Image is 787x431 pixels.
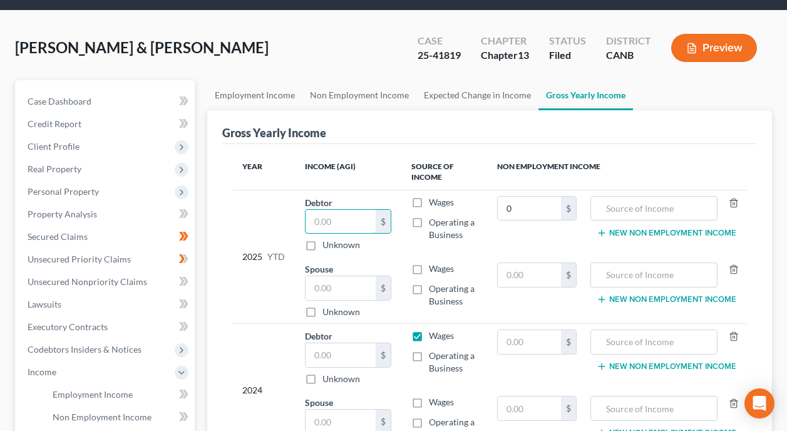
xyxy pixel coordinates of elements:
div: CANB [606,48,651,63]
span: [PERSON_NAME] & [PERSON_NAME] [15,38,269,56]
input: Source of Income [597,397,711,420]
input: 0.00 [306,276,376,300]
span: Income [28,366,56,377]
a: Credit Report [18,113,195,135]
span: Secured Claims [28,231,88,242]
input: 0.00 [498,397,561,420]
button: New Non Employment Income [597,361,736,371]
div: $ [376,343,391,367]
a: Secured Claims [18,226,195,248]
span: Wages [429,263,454,274]
th: Income (AGI) [295,154,401,190]
label: Spouse [305,262,333,276]
input: 0.00 [306,210,376,234]
th: Source of Income [401,154,487,190]
span: Operating a Business [429,350,475,373]
input: 0.00 [498,330,561,354]
input: 0.00 [306,343,376,367]
a: Non Employment Income [43,406,195,428]
span: Unsecured Nonpriority Claims [28,276,147,287]
span: Property Analysis [28,209,97,219]
span: Wages [429,330,454,341]
button: Preview [671,34,757,62]
span: Operating a Business [429,217,475,240]
button: New Non Employment Income [597,294,736,304]
span: YTD [267,251,285,263]
span: Wages [429,197,454,207]
a: Employment Income [43,383,195,406]
input: 0.00 [498,263,561,287]
span: Lawsuits [28,299,61,309]
span: Unsecured Priority Claims [28,254,131,264]
th: Non Employment Income [487,154,747,190]
span: Case Dashboard [28,96,91,106]
div: $ [561,197,576,221]
label: Debtor [305,330,332,343]
div: Gross Yearly Income [222,125,326,140]
span: Personal Property [28,186,99,197]
div: Case [418,34,461,48]
a: Case Dashboard [18,90,195,113]
span: Credit Report [28,118,81,129]
div: $ [561,263,576,287]
div: Open Intercom Messenger [744,388,774,418]
div: Filed [549,48,586,63]
span: Employment Income [53,389,133,400]
span: Client Profile [28,141,80,152]
div: $ [561,330,576,354]
input: Source of Income [597,330,711,354]
div: $ [376,276,391,300]
a: Lawsuits [18,293,195,316]
label: Spouse [305,396,333,409]
a: Expected Change in Income [416,80,538,110]
button: New Non Employment Income [597,228,736,238]
span: Wages [429,397,454,407]
div: Chapter [481,48,529,63]
a: Gross Yearly Income [538,80,633,110]
span: Codebtors Insiders & Notices [28,344,141,355]
label: Unknown [322,306,360,318]
div: 25-41819 [418,48,461,63]
a: Unsecured Nonpriority Claims [18,271,195,293]
a: Non Employment Income [302,80,416,110]
label: Debtor [305,196,332,209]
span: Operating a Business [429,283,475,306]
label: Unknown [322,239,360,251]
div: Status [549,34,586,48]
div: Chapter [481,34,529,48]
label: Unknown [322,373,360,385]
div: $ [561,397,576,420]
div: District [606,34,651,48]
a: Executory Contracts [18,316,195,338]
input: Source of Income [597,197,711,221]
div: 2025 [242,196,285,318]
th: Year [232,154,295,190]
input: Source of Income [597,263,711,287]
span: 13 [518,49,529,61]
span: Executory Contracts [28,321,108,332]
span: Non Employment Income [53,412,152,422]
a: Employment Income [207,80,302,110]
a: Property Analysis [18,203,195,226]
a: Unsecured Priority Claims [18,248,195,271]
span: Real Property [28,164,81,174]
input: 0.00 [498,197,561,221]
div: $ [376,210,391,234]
